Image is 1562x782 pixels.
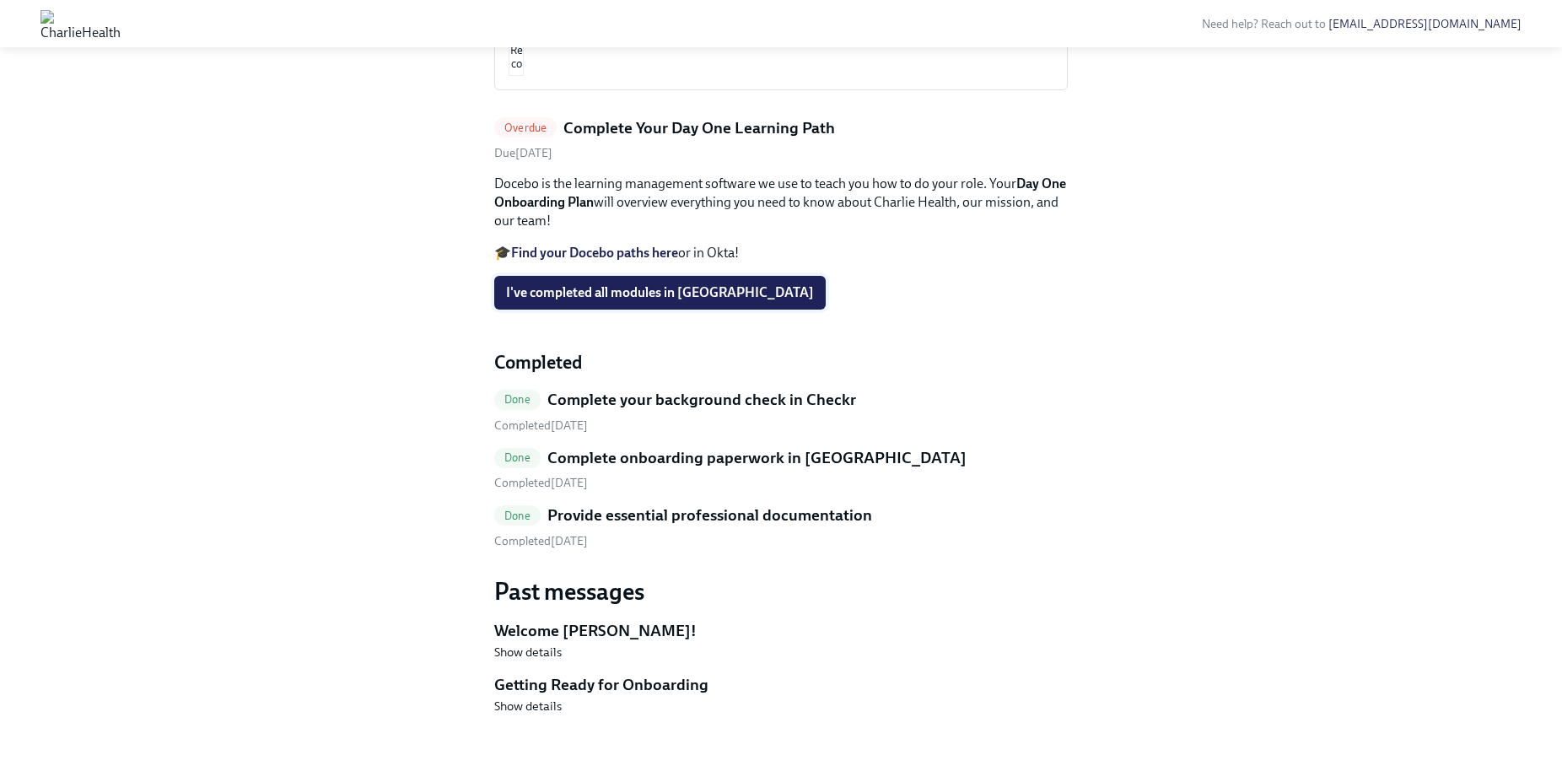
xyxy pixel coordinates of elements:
[494,393,541,406] span: Done
[494,620,1068,642] h5: Welcome [PERSON_NAME]!
[547,447,967,469] h5: Complete onboarding paperwork in [GEOGRAPHIC_DATA]
[494,389,1068,434] a: DoneComplete your background check in Checkr Completed[DATE]
[547,504,872,526] h5: Provide essential professional documentation
[494,510,541,522] span: Done
[511,245,678,261] a: Find your Docebo paths here
[563,117,835,139] h5: Complete Your Day One Learning Path
[494,244,1068,262] p: 🎓 or in Okta!
[506,284,814,301] span: I've completed all modules in [GEOGRAPHIC_DATA]
[547,389,856,411] h5: Complete your background check in Checkr
[494,447,1068,492] a: DoneComplete onboarding paperwork in [GEOGRAPHIC_DATA] Completed[DATE]
[494,418,588,433] span: Thursday, August 28th 2025, 11:23 am
[494,476,588,490] span: Thursday, August 28th 2025, 11:23 am
[494,121,557,134] span: Overdue
[494,276,826,310] button: I've completed all modules in [GEOGRAPHIC_DATA]
[494,504,1068,549] a: DoneProvide essential professional documentation Completed[DATE]
[494,644,562,661] button: Show details
[494,534,588,548] span: Thursday, August 28th 2025, 1:26 pm
[494,674,1068,696] h5: Getting Ready for Onboarding
[494,175,1068,230] p: Docebo is the learning management software we use to teach you how to do your role. Your will ove...
[40,10,121,37] img: CharlieHealth
[494,576,1068,607] h3: Past messages
[494,451,541,464] span: Done
[1328,17,1522,31] a: [EMAIL_ADDRESS][DOMAIN_NAME]
[1202,17,1522,31] span: Need help? Reach out to
[494,146,552,160] span: Friday, September 12th 2025, 8:00 am
[494,698,562,715] button: Show details
[494,117,1068,162] a: OverdueComplete Your Day One Learning PathDue[DATE]
[494,350,1068,375] h4: Completed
